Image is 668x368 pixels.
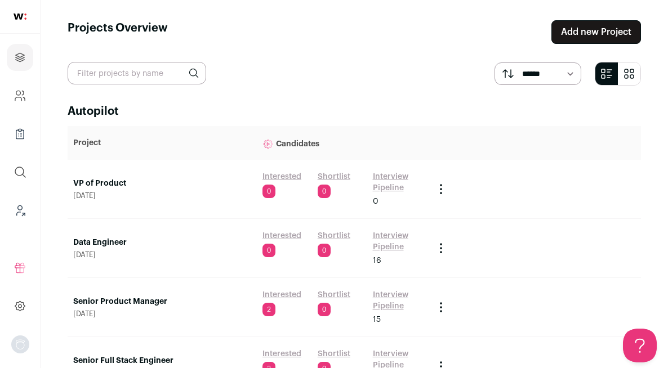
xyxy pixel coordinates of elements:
[434,182,448,196] button: Project Actions
[73,250,251,259] span: [DATE]
[373,255,381,266] span: 16
[318,289,350,300] a: Shortlist
[14,14,26,20] img: wellfound-shorthand-0d5821cbd27db2630d0214b213865d53afaa358527fdda9d0ea32b1df1b89c2c.svg
[73,137,251,149] p: Project
[73,191,251,200] span: [DATE]
[7,197,33,224] a: Leads (Backoffice)
[262,244,275,257] span: 0
[318,348,350,360] a: Shortlist
[262,132,423,154] p: Candidates
[262,303,275,316] span: 2
[373,196,378,207] span: 0
[73,178,251,189] a: VP of Product
[73,355,251,366] a: Senior Full Stack Engineer
[262,185,275,198] span: 0
[7,120,33,147] a: Company Lists
[623,329,657,362] iframe: Help Scout Beacon - Open
[68,104,641,119] h2: Autopilot
[318,244,331,257] span: 0
[318,303,331,316] span: 0
[11,335,29,353] button: Open dropdown
[434,300,448,314] button: Project Actions
[73,237,251,248] a: Data Engineer
[68,20,168,44] h1: Projects Overview
[318,230,350,241] a: Shortlist
[373,289,424,312] a: Interview Pipeline
[7,44,33,71] a: Projects
[262,289,301,300] a: Interested
[73,309,251,318] span: [DATE]
[262,230,301,241] a: Interested
[373,171,424,194] a: Interview Pipeline
[318,185,331,198] span: 0
[262,348,301,360] a: Interested
[373,230,424,253] a: Interview Pipeline
[68,62,206,84] input: Filter projects by name
[318,171,350,182] a: Shortlist
[373,314,381,325] span: 15
[73,296,251,307] a: Senior Product Manager
[434,241,448,255] button: Project Actions
[11,335,29,353] img: nopic.png
[7,82,33,109] a: Company and ATS Settings
[262,171,301,182] a: Interested
[551,20,641,44] a: Add new Project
